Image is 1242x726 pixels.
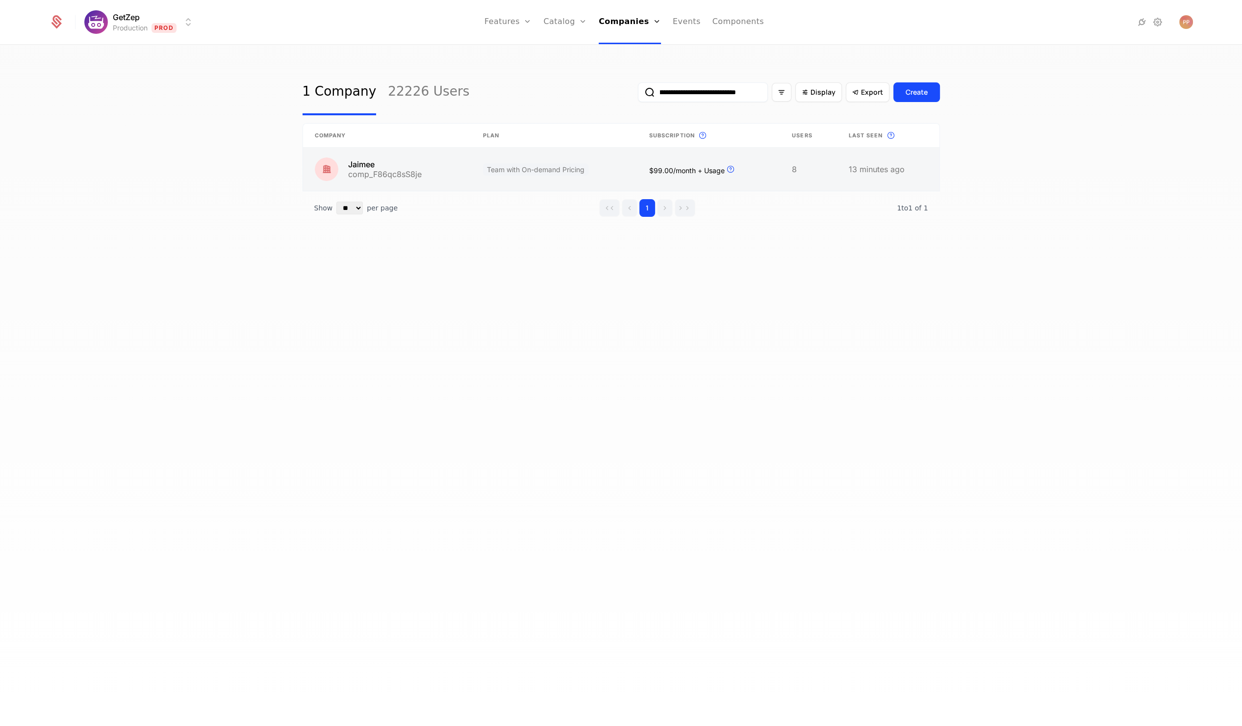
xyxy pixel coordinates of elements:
[906,87,928,97] div: Create
[303,191,940,225] div: Table pagination
[471,124,637,148] th: Plan
[367,203,398,213] span: per page
[897,204,923,212] span: 1 to 1 of
[772,83,791,102] button: Filter options
[336,202,363,214] select: Select page size
[1136,16,1148,28] a: Integrations
[649,131,695,140] span: Subscription
[675,199,695,217] button: Go to last page
[622,199,637,217] button: Go to previous page
[599,199,620,217] button: Go to first page
[780,124,836,148] th: Users
[1152,16,1164,28] a: Settings
[639,199,655,217] button: Go to page 1
[84,10,108,34] img: GetZep
[846,82,889,102] button: Export
[303,124,471,148] th: Company
[811,87,836,97] span: Display
[795,82,842,102] button: Display
[599,199,695,217] div: Page navigation
[303,69,377,115] a: 1 Company
[657,199,673,217] button: Go to next page
[113,11,140,23] span: GetZep
[1179,15,1193,29] button: Open user button
[893,82,940,102] button: Create
[897,204,928,212] span: 1
[861,87,883,97] span: Export
[113,23,148,33] div: Production
[388,69,469,115] a: 22226 Users
[87,11,194,33] button: Select environment
[1179,15,1193,29] img: Paul Paliychuk
[849,131,883,140] span: Last seen
[152,23,177,33] span: Prod
[314,203,333,213] span: Show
